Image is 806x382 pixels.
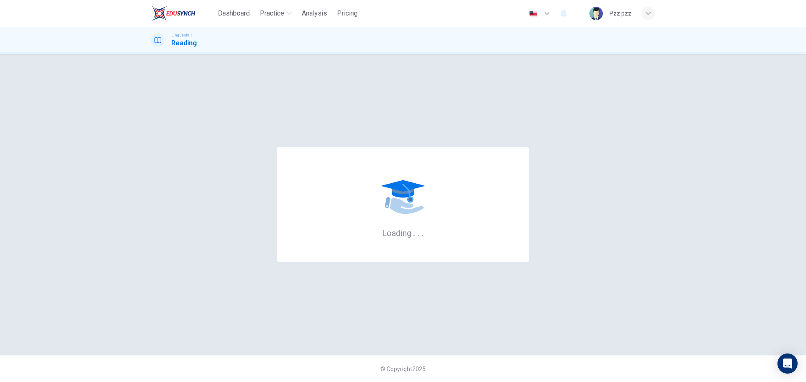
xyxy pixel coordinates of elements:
[382,227,424,238] h6: Loading
[528,10,539,17] img: en
[260,8,284,18] span: Practice
[421,225,424,239] h6: .
[218,8,250,18] span: Dashboard
[337,8,358,18] span: Pricing
[777,353,798,374] div: Open Intercom Messenger
[215,6,253,21] button: Dashboard
[171,32,192,38] span: Linguaskill
[380,366,426,372] span: © Copyright 2025
[334,6,361,21] button: Pricing
[298,6,330,21] button: Analysis
[171,38,197,48] h1: Reading
[151,5,215,22] a: EduSynch logo
[151,5,195,22] img: EduSynch logo
[302,8,327,18] span: Analysis
[413,225,416,239] h6: .
[610,8,631,18] div: Pzz pzz
[256,6,295,21] button: Practice
[589,7,603,20] img: Profile picture
[417,225,420,239] h6: .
